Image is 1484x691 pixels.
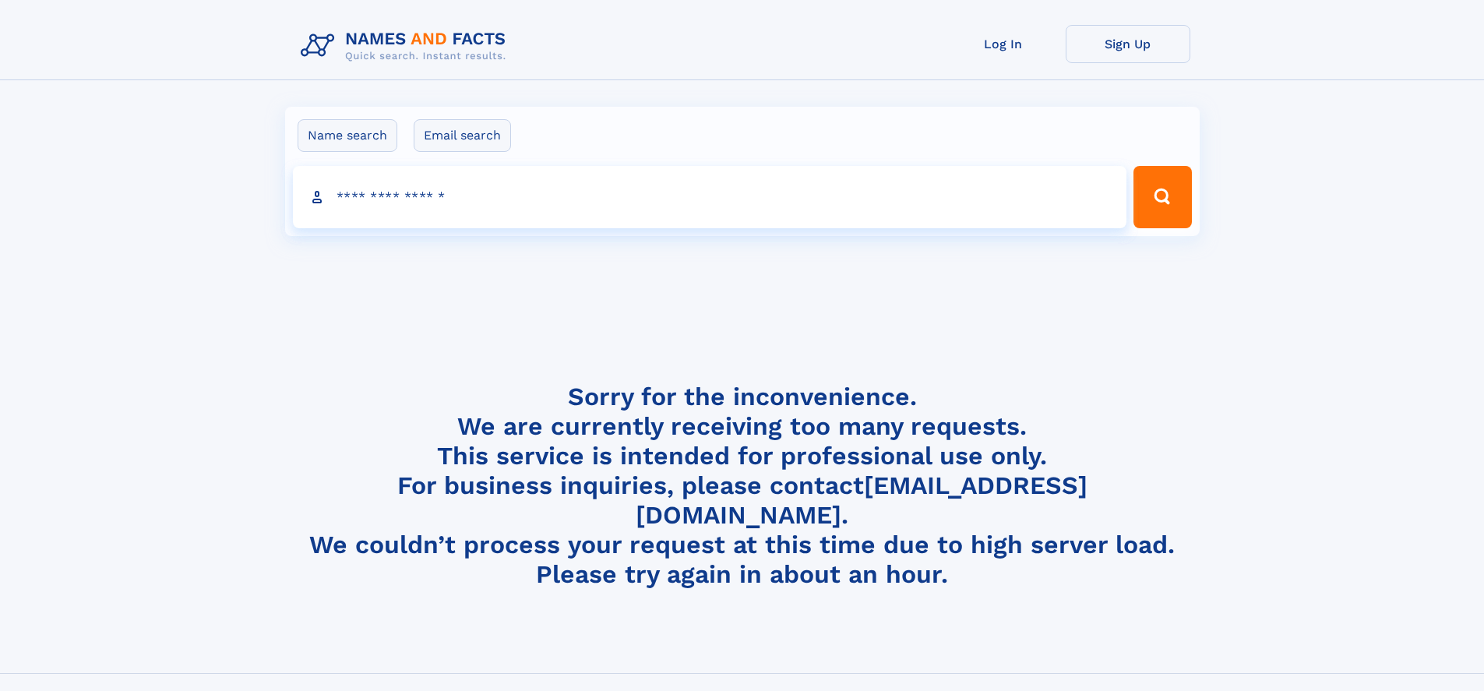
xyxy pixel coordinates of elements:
[414,119,511,152] label: Email search
[1133,166,1191,228] button: Search Button
[1066,25,1190,63] a: Sign Up
[941,25,1066,63] a: Log In
[636,471,1087,530] a: [EMAIL_ADDRESS][DOMAIN_NAME]
[293,166,1127,228] input: search input
[298,119,397,152] label: Name search
[294,382,1190,590] h4: Sorry for the inconvenience. We are currently receiving too many requests. This service is intend...
[294,25,519,67] img: Logo Names and Facts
